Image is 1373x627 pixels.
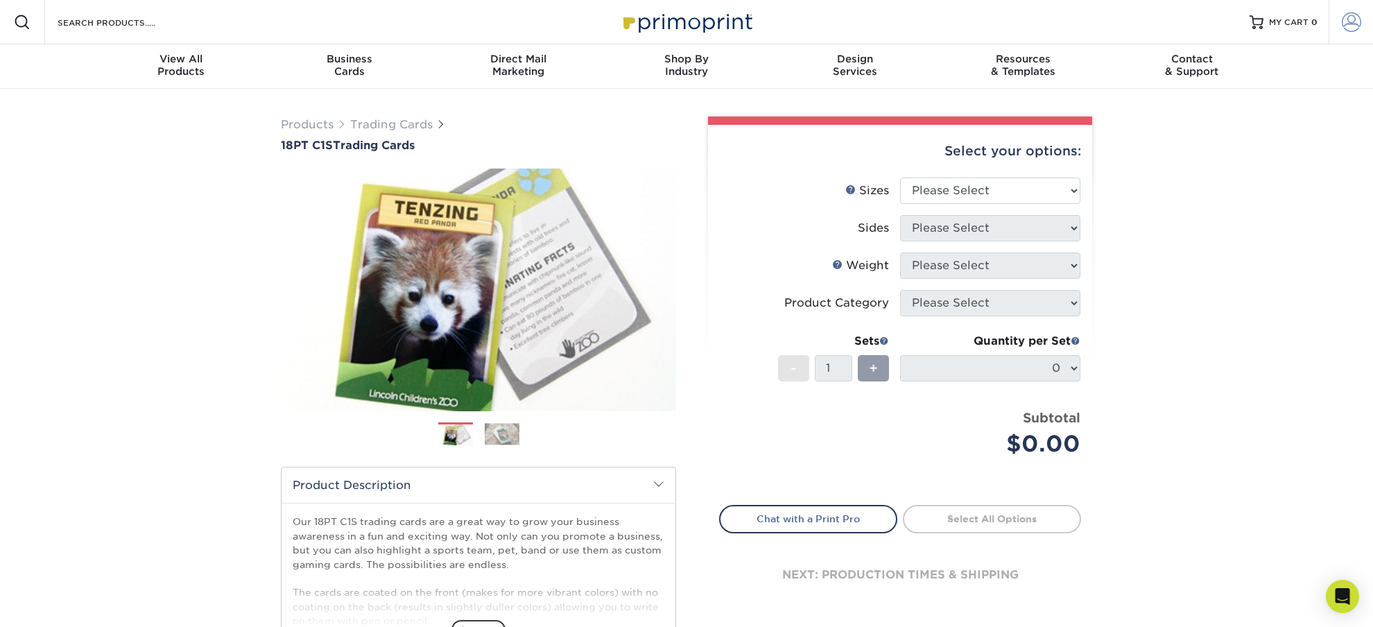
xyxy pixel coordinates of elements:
[97,53,266,65] span: View All
[281,139,333,152] span: 18PT C1S
[939,53,1107,78] div: & Templates
[350,118,433,131] a: Trading Cards
[719,125,1081,178] div: Select your options:
[903,505,1081,533] a: Select All Options
[832,257,889,274] div: Weight
[858,220,889,237] div: Sides
[1269,17,1309,28] span: MY CART
[869,358,878,379] span: +
[778,333,889,350] div: Sets
[281,139,676,152] h1: Trading Cards
[719,505,897,533] a: Chat with a Print Pro
[266,53,434,65] span: Business
[97,44,266,89] a: View AllProducts
[266,53,434,78] div: Cards
[900,333,1080,350] div: Quantity per Set
[603,44,771,89] a: Shop ByIndustry
[1107,44,1276,89] a: Contact& Support
[939,44,1107,89] a: Resources& Templates
[434,53,603,78] div: Marketing
[770,53,939,78] div: Services
[281,139,676,152] a: 18PT C1STrading Cards
[719,533,1081,617] div: next: production times & shipping
[438,423,473,447] img: Trading Cards 01
[434,53,603,65] span: Direct Mail
[1107,53,1276,78] div: & Support
[910,427,1080,461] div: $0.00
[784,295,889,311] div: Product Category
[1107,53,1276,65] span: Contact
[485,423,519,445] img: Trading Cards 02
[281,153,676,427] img: 18PT C1S 01
[603,53,771,78] div: Industry
[56,14,191,31] input: SEARCH PRODUCTS.....
[770,44,939,89] a: DesignServices
[845,182,889,199] div: Sizes
[603,53,771,65] span: Shop By
[434,44,603,89] a: Direct MailMarketing
[617,7,756,37] img: Primoprint
[266,44,434,89] a: BusinessCards
[282,467,675,503] h2: Product Description
[97,53,266,78] div: Products
[1023,410,1080,425] strong: Subtotal
[1326,580,1359,613] div: Open Intercom Messenger
[281,118,334,131] a: Products
[1311,17,1318,27] span: 0
[770,53,939,65] span: Design
[939,53,1107,65] span: Resources
[791,358,797,379] span: -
